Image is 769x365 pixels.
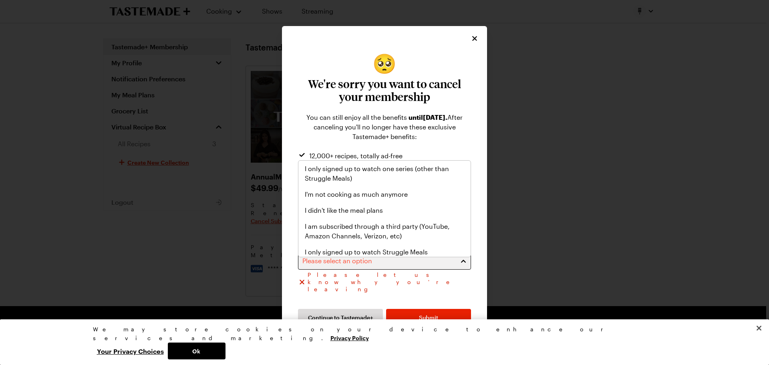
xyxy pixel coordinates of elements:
[298,160,471,257] div: Please select an option
[305,222,464,241] span: I am subscribed through a third party (YouTube, Amazon Channels, Verizon, etc)
[305,190,408,199] span: I'm not cooking as much anymore
[305,164,464,183] span: I only signed up to watch one series (other than Struggle Meals)
[93,325,670,343] div: We may store cookies on your device to enhance our services and marketing.
[750,319,768,337] button: Close
[330,334,369,341] a: More information about your privacy, opens in a new tab
[298,252,471,270] button: Please select an option
[305,206,383,215] span: I didn't like the meal plans
[93,343,168,359] button: Your Privacy Choices
[305,247,428,257] span: I only signed up to watch Struggle Meals
[93,325,670,359] div: Privacy
[302,256,455,266] div: Please select an option
[168,343,225,359] button: Ok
